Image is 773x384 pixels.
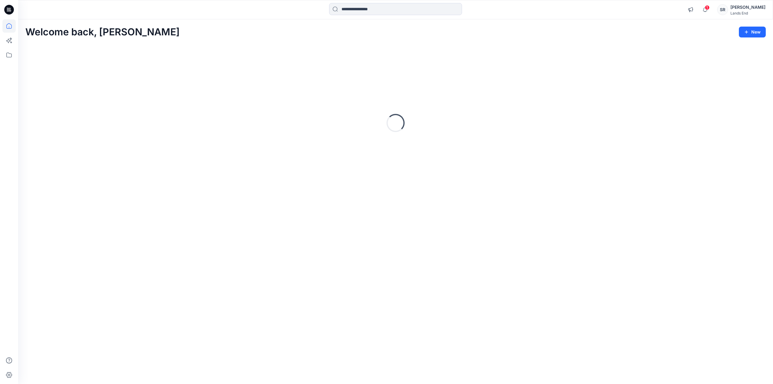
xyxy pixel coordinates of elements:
[705,5,710,10] span: 1
[730,11,765,15] div: Lands End
[717,4,728,15] div: SR
[739,27,766,37] button: New
[730,4,765,11] div: [PERSON_NAME]
[25,27,180,38] h2: Welcome back, [PERSON_NAME]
